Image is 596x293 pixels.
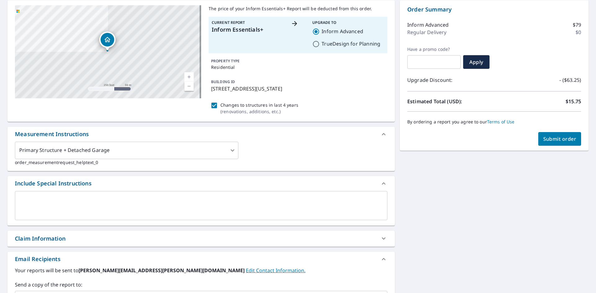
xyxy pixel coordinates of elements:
[407,98,494,105] p: Estimated Total (USD):
[559,76,581,84] p: - ($63.25)
[407,47,461,52] label: Have a promo code?
[212,25,284,34] p: Inform Essentials+
[209,5,387,12] p: The price of your Inform Essentials+ Report will be deducted from this order.
[7,176,395,191] div: Include Special Instructions
[211,79,235,84] p: BUILDING ID
[7,127,395,142] div: Measurement Instructions
[211,58,385,64] p: PROPERTY TYPE
[15,267,387,274] label: Your reports will be sent to
[312,20,384,25] p: Upgrade To
[7,231,395,246] div: Claim Information
[15,255,61,263] div: Email Recipients
[407,119,581,125] p: By ordering a report you agree to our
[15,179,92,188] div: Include Special Instructions
[246,267,305,274] a: EditContactInfo
[15,142,238,159] div: Primary Structure + Detached Garage
[15,159,387,166] p: order_measurementrequest_helptext_0
[407,29,446,36] p: Regular Delivery
[468,59,485,65] span: Apply
[543,135,576,142] span: Submit order
[212,20,284,25] p: Current Report
[15,281,387,288] label: Send a copy of the report to:
[407,76,494,84] p: Upgrade Discount:
[407,21,449,29] p: Inform Advanced
[487,119,515,125] a: Terms of Use
[576,29,581,36] p: $0
[79,267,246,274] b: [PERSON_NAME][EMAIL_ADDRESS][PERSON_NAME][DOMAIN_NAME]
[566,98,581,105] p: $15.75
[99,32,115,51] div: Dropped pin, building 1, Residential property, 1708 Monroe St NE Washington, DC 20018
[7,252,395,267] div: Email Recipients
[573,21,581,29] p: $79
[184,72,194,82] a: Current Level 17, Zoom In
[407,5,581,14] p: Order Summary
[184,82,194,91] a: Current Level 17, Zoom Out
[220,108,298,115] p: ( renovations, additions, etc. )
[15,234,65,243] div: Claim Information
[322,28,363,35] label: Inform Advanced
[211,85,385,92] p: [STREET_ADDRESS][US_STATE]
[322,40,380,48] label: TrueDesign for Planning
[538,132,581,146] button: Submit order
[15,130,89,138] div: Measurement Instructions
[463,55,490,69] button: Apply
[211,64,385,70] p: Residential
[220,102,298,108] p: Changes to structures in last 4 years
